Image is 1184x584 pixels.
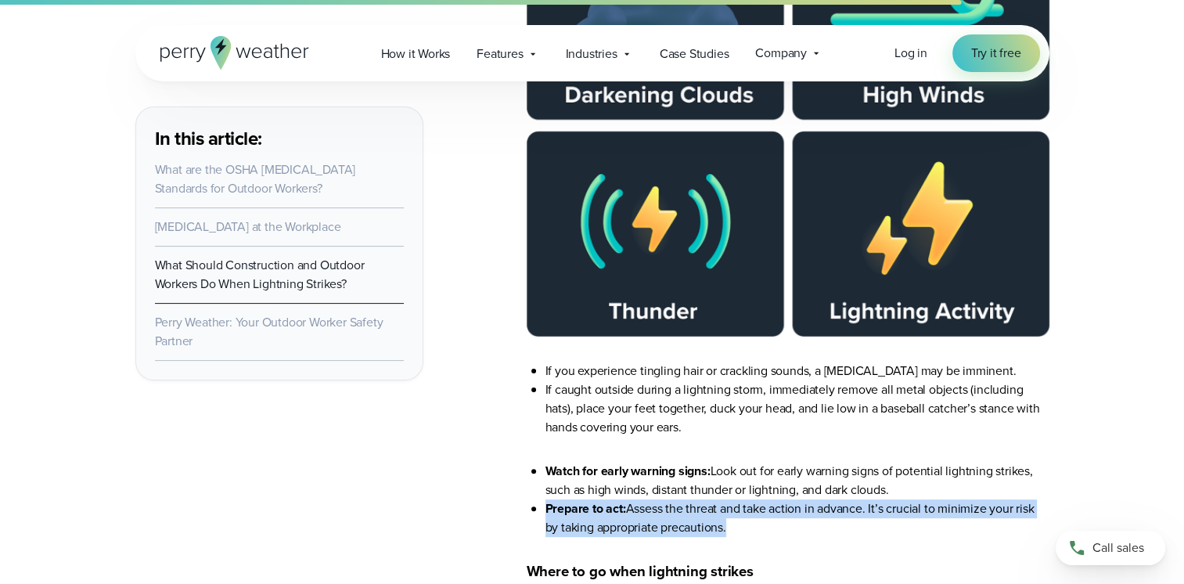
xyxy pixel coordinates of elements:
span: Industries [566,45,617,63]
li: Look out for early warning signs of potential lightning strikes, such as high winds, distant thun... [545,462,1049,499]
li: If caught outside during a lightning storm, immediately remove all metal objects (including hats)... [545,380,1049,437]
strong: Watch for early warning signs: [545,462,711,480]
a: Log in [894,44,927,63]
span: Call sales [1092,539,1144,557]
strong: Where to go when lightning strikes [527,561,754,582]
a: Try it free [952,34,1040,72]
strong: Prepare to act: [545,499,626,517]
span: Company [755,44,807,63]
h3: In this article: [155,126,404,151]
a: Case Studies [646,38,743,70]
a: [MEDICAL_DATA] at the Workplace [155,218,341,236]
a: How it Works [368,38,464,70]
span: Case Studies [660,45,729,63]
span: Log in [894,44,927,62]
li: Assess the threat and take action in advance. It’s crucial to minimize your risk by taking approp... [545,499,1049,537]
span: Try it free [971,44,1021,63]
span: Features [477,45,523,63]
li: If you experience tingling hair or crackling sounds, a [MEDICAL_DATA] may be imminent. [545,362,1049,380]
a: What Should Construction and Outdoor Workers Do When Lightning Strikes? [155,256,365,293]
a: What are the OSHA [MEDICAL_DATA] Standards for Outdoor Workers? [155,160,356,197]
a: Call sales [1056,531,1165,565]
a: Perry Weather: Your Outdoor Worker Safety Partner [155,313,383,350]
span: How it Works [381,45,451,63]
